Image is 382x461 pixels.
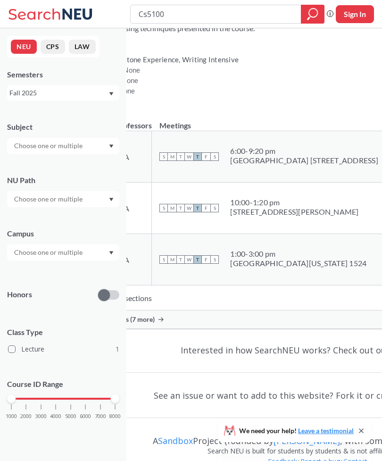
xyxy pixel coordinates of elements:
[193,255,202,264] span: T
[185,152,193,161] span: W
[301,5,324,24] div: magnifying glass
[230,156,378,165] div: [GEOGRAPHIC_DATA] [STREET_ADDRESS]
[210,255,219,264] span: S
[7,175,119,185] div: NU Path
[210,204,219,212] span: S
[116,344,119,354] span: 1
[9,247,89,258] input: Choose one or multiple
[7,122,119,132] div: Subject
[239,427,354,434] span: We need your help!
[109,198,114,201] svg: Dropdown arrow
[7,244,119,260] div: Dropdown arrow
[159,152,168,161] span: S
[65,414,76,419] span: 5000
[7,327,119,337] span: Class Type
[95,414,106,419] span: 7000
[138,6,294,22] input: Class, professor, course number, "phrase"
[158,435,193,446] a: Sandbox
[108,131,152,183] td: TBA
[336,5,374,23] button: Sign In
[230,198,358,207] div: 10:00 - 1:20 pm
[9,140,89,151] input: Choose one or multiple
[7,228,119,239] div: Campus
[159,255,168,264] span: S
[108,111,152,131] th: Professors
[109,92,114,96] svg: Dropdown arrow
[7,191,119,207] div: Dropdown arrow
[230,207,358,217] div: [STREET_ADDRESS][PERSON_NAME]
[118,86,135,95] span: None
[109,144,114,148] svg: Dropdown arrow
[78,54,239,96] div: NUPaths: Prerequisites: Corequisites: Course fees:
[307,8,318,21] svg: magnifying glass
[11,40,37,54] button: NEU
[35,414,47,419] span: 3000
[168,152,176,161] span: M
[176,204,185,212] span: T
[109,414,121,419] span: 8000
[202,255,210,264] span: F
[193,204,202,212] span: T
[176,255,185,264] span: T
[7,69,119,80] div: Semesters
[202,204,210,212] span: F
[176,152,185,161] span: T
[230,146,378,156] div: 6:00 - 9:20 pm
[193,152,202,161] span: T
[8,343,119,355] label: Lecture
[230,249,366,259] div: 1:00 - 3:00 pm
[80,414,91,419] span: 6000
[6,414,17,419] span: 1000
[185,204,193,212] span: W
[109,251,114,255] svg: Dropdown arrow
[298,427,354,435] a: Leave a testimonial
[121,76,138,84] span: None
[7,85,119,101] div: Fall 2025Dropdown arrow
[7,379,119,390] p: Course ID Range
[230,259,366,268] div: [GEOGRAPHIC_DATA][US_STATE] 1524
[185,255,193,264] span: W
[202,152,210,161] span: F
[168,204,176,212] span: M
[69,40,96,54] button: LAW
[9,88,108,98] div: Fall 2025
[41,40,65,54] button: CPS
[109,55,239,64] span: Capstone Experience, Writing Intensive
[108,234,152,285] td: TBA
[210,152,219,161] span: S
[168,255,176,264] span: M
[20,414,32,419] span: 2000
[9,193,89,205] input: Choose one or multiple
[7,289,32,300] p: Honors
[7,138,119,154] div: Dropdown arrow
[159,204,168,212] span: S
[108,183,152,234] td: TBA
[50,414,61,419] span: 4000
[123,66,140,74] span: None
